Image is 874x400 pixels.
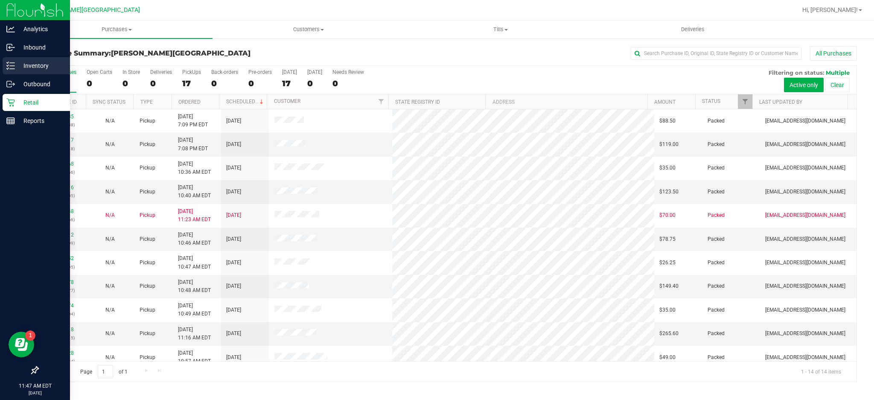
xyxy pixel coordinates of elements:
[825,78,850,92] button: Clear
[654,99,676,105] a: Amount
[226,164,241,172] span: [DATE]
[6,80,15,88] inline-svg: Outbound
[659,353,676,362] span: $49.00
[708,306,725,314] span: Packed
[226,188,241,196] span: [DATE]
[226,330,241,338] span: [DATE]
[105,354,115,360] span: Not Applicable
[810,46,857,61] button: All Purchases
[332,79,364,88] div: 0
[708,235,725,243] span: Packed
[15,42,66,53] p: Inbound
[659,306,676,314] span: $35.00
[708,282,725,290] span: Packed
[15,116,66,126] p: Reports
[307,79,322,88] div: 0
[140,353,155,362] span: Pickup
[15,61,66,71] p: Inventory
[9,332,34,357] iframe: Resource center
[765,117,845,125] span: [EMAIL_ADDRESS][DOMAIN_NAME]
[738,94,752,109] a: Filter
[211,69,238,75] div: Back-orders
[708,259,725,267] span: Packed
[140,330,155,338] span: Pickup
[178,326,211,342] span: [DATE] 11:16 AM EDT
[765,330,845,338] span: [EMAIL_ADDRESS][DOMAIN_NAME]
[140,259,155,267] span: Pickup
[105,260,115,266] span: Not Applicable
[6,117,15,125] inline-svg: Reports
[6,43,15,52] inline-svg: Inbound
[182,69,201,75] div: PickUps
[4,382,66,390] p: 11:47 AM EDT
[659,164,676,172] span: $35.00
[226,259,241,267] span: [DATE]
[105,307,115,313] span: Not Applicable
[702,98,720,104] a: Status
[213,20,405,38] a: Customers
[140,188,155,196] span: Pickup
[765,164,845,172] span: [EMAIL_ADDRESS][DOMAIN_NAME]
[769,69,824,76] span: Filtering on status:
[631,47,801,60] input: Search Purchase ID, Original ID, State Registry ID or Customer Name...
[105,330,115,338] button: N/A
[93,99,125,105] a: Sync Status
[708,353,725,362] span: Packed
[35,6,140,14] span: [PERSON_NAME][GEOGRAPHIC_DATA]
[659,188,679,196] span: $123.50
[332,69,364,75] div: Needs Review
[105,117,115,125] button: N/A
[708,140,725,149] span: Packed
[405,20,597,38] a: Tills
[226,235,241,243] span: [DATE]
[226,211,241,219] span: [DATE]
[105,235,115,243] button: N/A
[765,188,845,196] span: [EMAIL_ADDRESS][DOMAIN_NAME]
[178,231,211,247] span: [DATE] 10:46 AM EDT
[765,259,845,267] span: [EMAIL_ADDRESS][DOMAIN_NAME]
[105,118,115,124] span: Not Applicable
[150,79,172,88] div: 0
[140,140,155,149] span: Pickup
[211,79,238,88] div: 0
[178,160,211,176] span: [DATE] 10:36 AM EDT
[140,282,155,290] span: Pickup
[659,140,679,149] span: $119.00
[765,353,845,362] span: [EMAIL_ADDRESS][DOMAIN_NAME]
[659,259,676,267] span: $26.25
[140,306,155,314] span: Pickup
[4,390,66,396] p: [DATE]
[140,211,155,219] span: Pickup
[802,6,858,13] span: Hi, [PERSON_NAME]!
[784,78,824,92] button: Active only
[122,69,140,75] div: In Store
[38,50,311,57] h3: Purchase Summary:
[374,94,388,109] a: Filter
[178,136,208,152] span: [DATE] 7:08 PM EDT
[105,189,115,195] span: Not Applicable
[226,117,241,125] span: [DATE]
[274,98,300,104] a: Customer
[140,99,153,105] a: Type
[178,254,211,271] span: [DATE] 10:47 AM EDT
[105,353,115,362] button: N/A
[405,26,596,33] span: Tills
[226,140,241,149] span: [DATE]
[105,282,115,290] button: N/A
[282,69,297,75] div: [DATE]
[105,306,115,314] button: N/A
[105,188,115,196] button: N/A
[759,99,802,105] a: Last Updated By
[708,188,725,196] span: Packed
[178,99,201,105] a: Ordered
[178,184,211,200] span: [DATE] 10:40 AM EDT
[105,211,115,219] button: N/A
[307,69,322,75] div: [DATE]
[6,98,15,107] inline-svg: Retail
[73,365,134,378] span: Page of 1
[20,26,213,33] span: Purchases
[178,278,211,295] span: [DATE] 10:48 AM EDT
[25,330,35,341] iframe: Resource center unread badge
[140,164,155,172] span: Pickup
